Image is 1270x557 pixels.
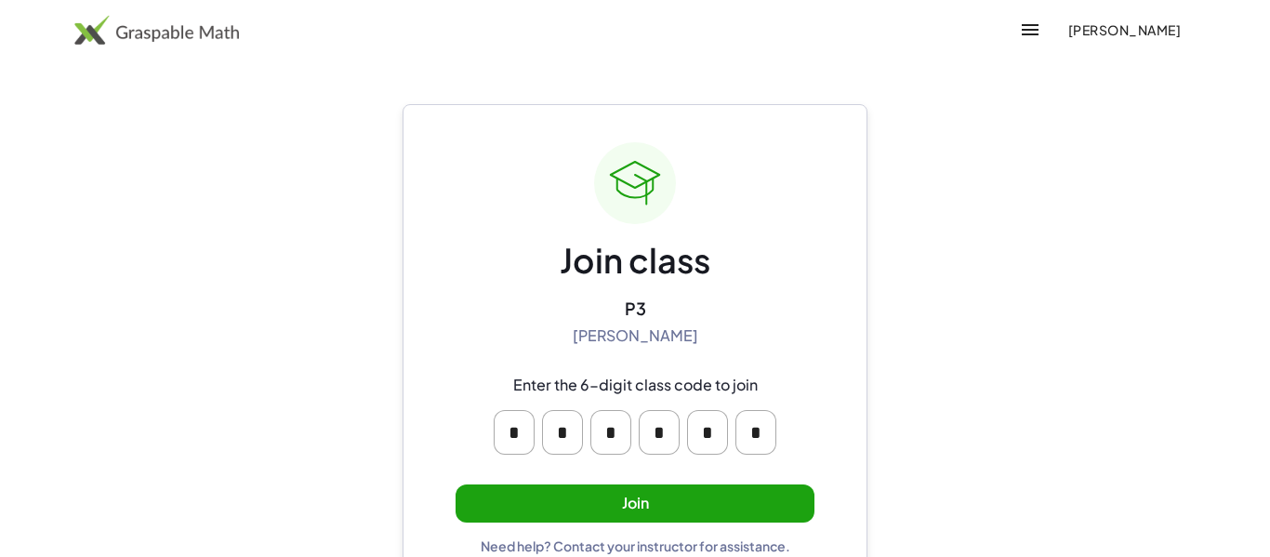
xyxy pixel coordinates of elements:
div: Join class [560,239,710,283]
button: Join [456,484,814,523]
div: Enter the 6-digit class code to join [513,376,758,395]
span: [PERSON_NAME] [1067,21,1181,38]
div: Need help? Contact your instructor for assistance. [481,537,790,554]
div: [PERSON_NAME] [573,326,698,346]
button: [PERSON_NAME] [1052,13,1196,46]
div: P3 [625,298,646,319]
